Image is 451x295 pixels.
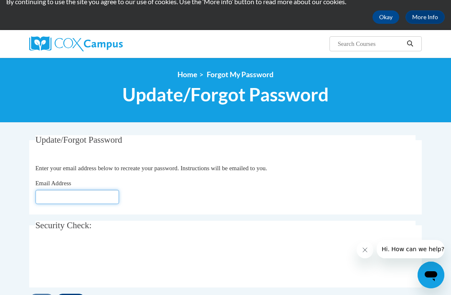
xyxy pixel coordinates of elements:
input: Search Courses [337,39,404,49]
iframe: Close message [357,242,373,258]
button: Search [404,39,416,49]
iframe: reCAPTCHA [35,245,162,277]
a: Cox Campus [29,36,152,51]
span: Email Address [35,180,71,187]
span: Update/Forgot Password [35,135,122,145]
a: More Info [405,10,445,24]
span: Enter your email address below to recreate your password. Instructions will be emailed to you. [35,165,267,171]
iframe: Message from company [377,240,444,258]
iframe: Button to launch messaging window [418,262,444,288]
input: Email [35,190,119,204]
img: Cox Campus [29,36,123,51]
span: Update/Forgot Password [122,83,329,106]
span: Forgot My Password [207,70,274,79]
a: Home [177,70,197,79]
button: Okay [372,10,399,24]
span: Security Check: [35,220,92,230]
